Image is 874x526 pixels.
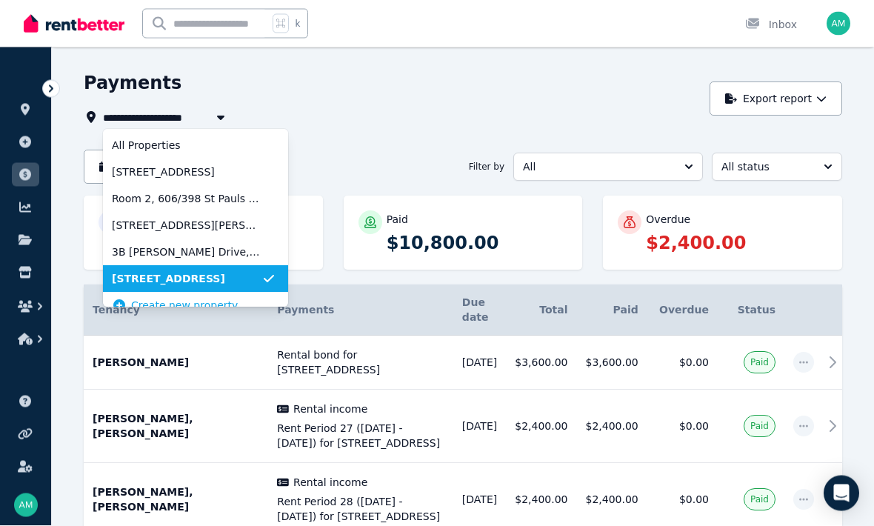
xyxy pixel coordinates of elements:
[506,336,576,390] td: $3,600.00
[93,412,259,442] p: [PERSON_NAME], [PERSON_NAME]
[576,390,647,464] td: $2,400.00
[84,72,181,96] h1: Payments
[523,160,673,175] span: All
[453,336,506,390] td: [DATE]
[84,150,156,184] button: FY26
[293,476,367,490] span: Rental income
[93,356,259,370] p: [PERSON_NAME]
[277,422,444,451] span: Rent Period 27 ([DATE] - [DATE]) for [STREET_ADDRESS]
[469,162,504,173] span: Filter by
[506,285,576,336] th: Total
[824,476,859,511] div: Open Intercom Messenger
[750,494,769,506] span: Paid
[112,139,261,153] span: All Properties
[506,390,576,464] td: $2,400.00
[112,219,261,233] span: [STREET_ADDRESS][PERSON_NAME]
[646,213,690,227] p: Overdue
[293,402,367,417] span: Rental income
[24,13,124,35] img: RentBetter
[750,357,769,369] span: Paid
[131,299,238,313] span: Create new property
[712,153,842,182] button: All status
[453,285,506,336] th: Due date
[14,493,38,517] img: Alastair Morwood
[387,232,568,256] p: $10,800.00
[679,421,709,433] span: $0.00
[827,12,850,36] img: Alastair Morwood
[453,390,506,464] td: [DATE]
[84,285,268,336] th: Tenancy
[277,348,444,378] span: Rental bond for [STREET_ADDRESS]
[576,285,647,336] th: Paid
[112,165,261,180] span: [STREET_ADDRESS]
[112,192,261,207] span: Room 2, 606/398 St Pauls Ter
[93,485,259,515] p: [PERSON_NAME], [PERSON_NAME]
[745,17,797,32] div: Inbox
[277,304,334,316] span: Payments
[647,285,718,336] th: Overdue
[112,272,261,287] span: [STREET_ADDRESS]
[387,213,408,227] p: Paid
[295,18,300,30] span: k
[721,160,812,175] span: All status
[750,421,769,433] span: Paid
[679,357,709,369] span: $0.00
[513,153,703,182] button: All
[576,336,647,390] td: $3,600.00
[710,82,842,116] button: Export report
[277,495,444,525] span: Rent Period 28 ([DATE] - [DATE]) for [STREET_ADDRESS]
[679,494,709,506] span: $0.00
[112,245,261,260] span: 3B [PERSON_NAME] Drive, Buderim
[646,232,827,256] p: $2,400.00
[718,285,784,336] th: Status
